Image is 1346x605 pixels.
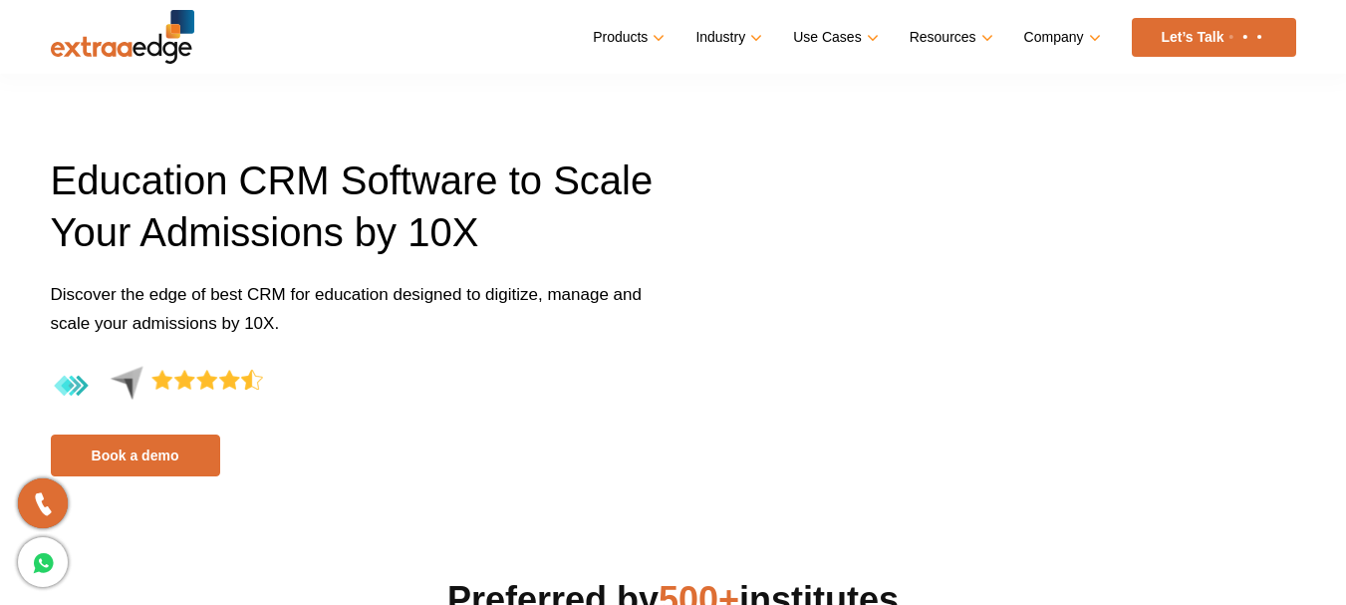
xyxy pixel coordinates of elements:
a: Industry [695,23,758,52]
a: Products [593,23,661,52]
a: Book a demo [51,435,220,476]
a: Let’s Talk [1132,18,1296,57]
span: Discover the edge of best CRM for education designed to digitize, manage and scale your admission... [51,285,642,333]
img: 4.4-aggregate-rating-by-users [51,366,263,407]
a: Use Cases [793,23,874,52]
a: Company [1024,23,1097,52]
h1: Education CRM Software to Scale Your Admissions by 10X [51,154,659,280]
a: Resources [910,23,989,52]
